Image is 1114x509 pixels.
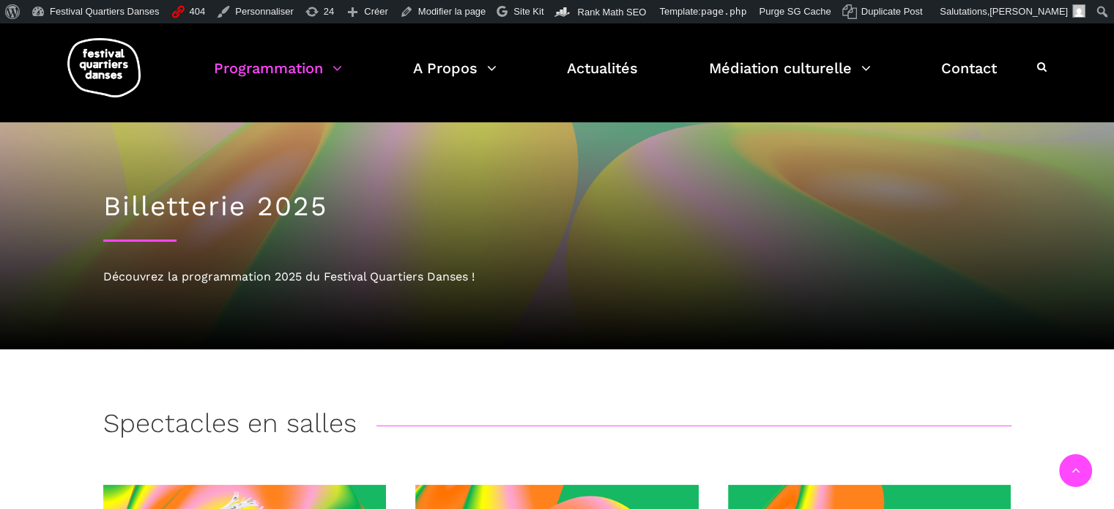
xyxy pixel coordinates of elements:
[709,56,871,99] a: Médiation culturelle
[567,56,638,99] a: Actualités
[701,6,747,17] span: page.php
[413,56,497,99] a: A Propos
[103,267,1011,286] div: Découvrez la programmation 2025 du Festival Quartiers Danses !
[989,6,1068,17] span: [PERSON_NAME]
[67,38,141,97] img: logo-fqd-med
[577,7,646,18] span: Rank Math SEO
[214,56,342,99] a: Programmation
[103,408,357,445] h3: Spectacles en salles
[513,6,543,17] span: Site Kit
[941,56,997,99] a: Contact
[103,190,1011,223] h1: Billetterie 2025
